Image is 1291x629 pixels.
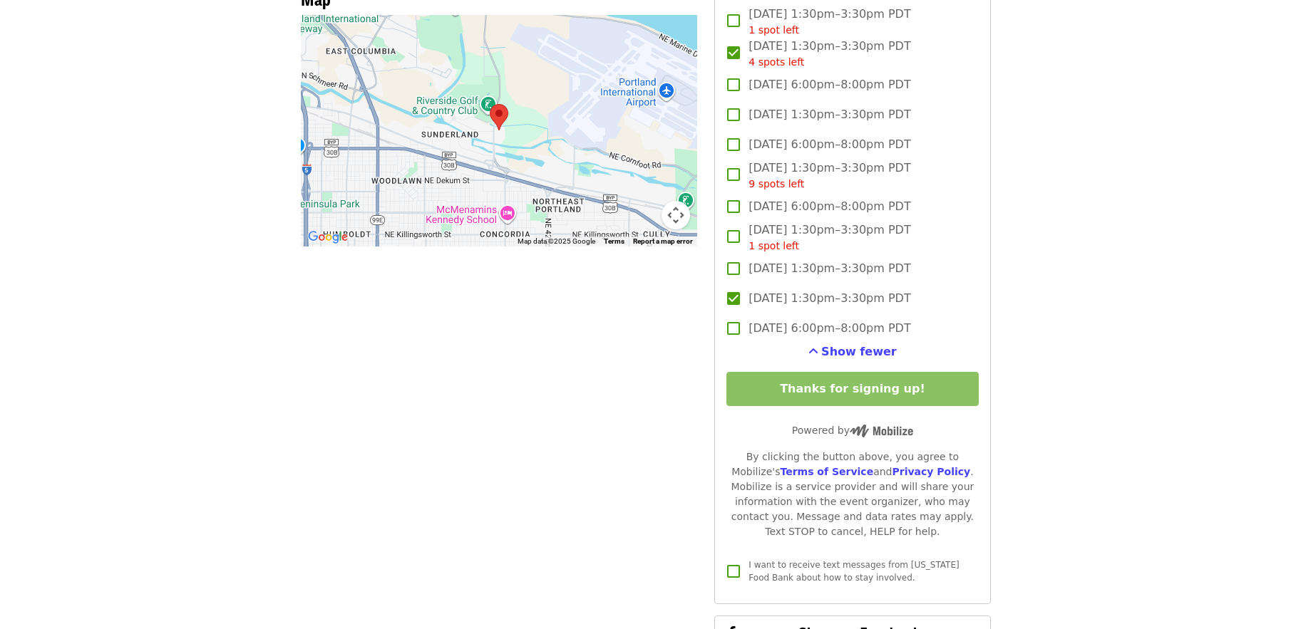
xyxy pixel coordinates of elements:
[749,76,910,93] span: [DATE] 6:00pm–8:00pm PDT
[749,178,804,189] span: 9 spots left
[749,106,910,123] span: [DATE] 1:30pm–3:30pm PDT
[749,198,910,215] span: [DATE] 6:00pm–8:00pm PDT
[749,222,910,254] span: [DATE] 1:30pm–3:30pm PDT
[780,466,873,477] a: Terms of Service
[892,466,970,477] a: Privacy Policy
[749,240,799,251] span: 1 spot left
[749,320,910,337] span: [DATE] 6:00pm–8:00pm PDT
[304,228,351,246] a: Open this area in Google Maps (opens a new window)
[726,449,978,539] div: By clicking the button above, you agree to Mobilize's and . Mobilize is a service provider and wi...
[749,160,910,192] span: [DATE] 1:30pm–3:30pm PDT
[749,260,910,277] span: [DATE] 1:30pm–3:30pm PDT
[808,343,897,360] button: See more timeslots
[850,425,913,437] img: Powered by Mobilize
[749,38,910,70] span: [DATE] 1:30pm–3:30pm PDT
[749,136,910,153] span: [DATE] 6:00pm–8:00pm PDT
[304,228,351,246] img: Google
[726,372,978,406] button: Thanks for signing up!
[749,56,804,68] span: 4 spots left
[749,290,910,307] span: [DATE] 1:30pm–3:30pm PDT
[821,345,897,358] span: Show fewer
[633,237,693,245] a: Report a map error
[662,201,690,229] button: Map camera controls
[749,24,799,36] span: 1 spot left
[518,237,595,245] span: Map data ©2025 Google
[749,6,910,38] span: [DATE] 1:30pm–3:30pm PDT
[749,560,959,583] span: I want to receive text messages from [US_STATE] Food Bank about how to stay involved.
[604,237,624,245] a: Terms (opens in new tab)
[792,425,913,436] span: Powered by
